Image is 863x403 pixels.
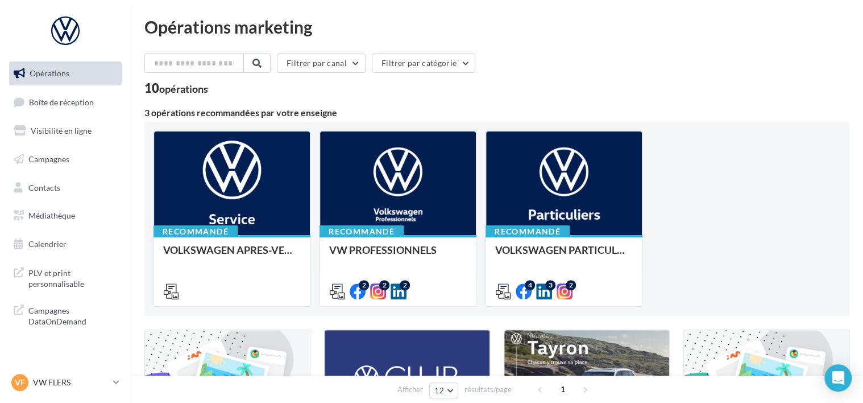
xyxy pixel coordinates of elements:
span: Boîte de réception [29,97,94,106]
span: Visibilité en ligne [31,126,92,135]
span: PLV et print personnalisable [28,265,117,290]
div: 2 [400,280,410,290]
div: VOLKSWAGEN PARTICULIER [495,244,633,267]
div: 4 [525,280,535,290]
div: Opérations marketing [144,18,849,35]
div: Recommandé [486,225,570,238]
div: 3 [545,280,555,290]
span: Campagnes [28,154,69,164]
div: 2 [379,280,389,290]
span: Campagnes DataOnDemand [28,303,117,327]
div: Recommandé [320,225,404,238]
span: Calendrier [28,239,67,249]
a: Campagnes [7,147,124,171]
button: 12 [429,383,458,398]
span: Médiathèque [28,211,75,220]
div: 3 opérations recommandées par votre enseigne [144,108,849,117]
a: Contacts [7,176,124,200]
div: opérations [159,84,208,94]
span: VF [15,377,25,388]
a: PLV et print personnalisable [7,261,124,294]
div: 10 [144,82,208,94]
div: VOLKSWAGEN APRES-VENTE [163,244,301,267]
span: 1 [554,380,572,398]
div: Open Intercom Messenger [824,364,852,392]
p: VW FLERS [33,377,109,388]
div: 2 [359,280,369,290]
span: Afficher [397,384,423,395]
a: Visibilité en ligne [7,119,124,143]
span: Contacts [28,182,60,192]
a: VF VW FLERS [9,372,122,393]
div: Recommandé [153,225,238,238]
a: Boîte de réception [7,90,124,114]
a: Médiathèque [7,204,124,228]
a: Opérations [7,61,124,85]
div: VW PROFESSIONNELS [329,244,467,267]
span: Opérations [30,68,69,78]
div: 2 [566,280,576,290]
a: Campagnes DataOnDemand [7,298,124,332]
button: Filtrer par canal [277,54,366,73]
span: résultats/page [464,384,512,395]
span: 12 [434,386,444,395]
a: Calendrier [7,232,124,256]
button: Filtrer par catégorie [372,54,475,73]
